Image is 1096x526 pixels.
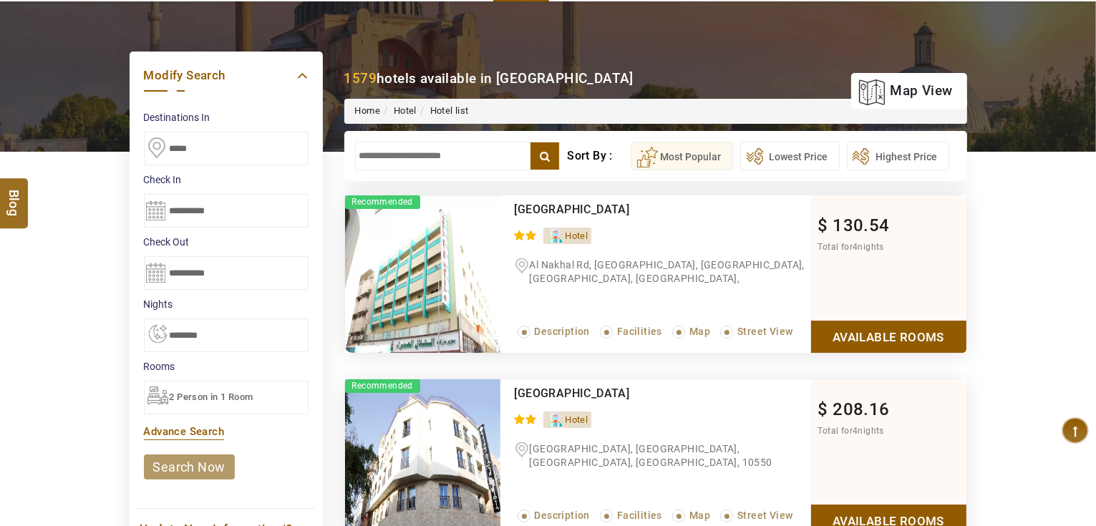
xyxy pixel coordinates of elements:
a: map view [858,75,952,107]
span: Map [689,326,710,337]
img: xY48tcjw_d2b5ca33bd970f64a6301fa75ae2eb22.png [345,195,500,353]
span: Total for nights [818,426,884,436]
span: Description [535,510,590,521]
div: Sort By : [567,142,631,170]
div: hotels available in [GEOGRAPHIC_DATA] [344,69,634,88]
span: Recommended [345,195,420,209]
button: Lowest Price [740,142,840,170]
span: 4 [853,426,858,436]
span: Facilities [617,510,662,521]
span: Blog [5,189,24,201]
a: Show Rooms [811,321,966,353]
span: Hotel [565,230,588,241]
a: Modify Search [144,66,309,85]
span: 208.16 [833,399,889,419]
a: Hotel [394,105,417,116]
b: 1579 [344,70,377,87]
a: [GEOGRAPHIC_DATA] [515,203,630,216]
span: Recommended [345,379,420,393]
span: Total for nights [818,242,884,252]
span: $ [818,399,828,419]
a: Home [355,105,381,116]
li: Hotel list [417,104,469,118]
span: 2 Person in 1 Room [170,391,253,402]
span: $ [818,215,828,235]
label: Rooms [144,359,309,374]
span: Street View [737,326,792,337]
label: Check Out [144,235,309,249]
span: 130.54 [833,215,889,235]
span: Street View [737,510,792,521]
label: nights [144,297,309,311]
div: Grand Square Hotel [515,386,752,401]
div: Gulf Star Hotel [515,203,752,217]
span: Hotel [565,414,588,425]
a: search now [144,454,235,479]
label: Destinations In [144,110,309,125]
button: Most Popular [631,142,733,170]
span: Description [535,326,590,337]
span: [GEOGRAPHIC_DATA], [GEOGRAPHIC_DATA], [GEOGRAPHIC_DATA], [GEOGRAPHIC_DATA], 10550 [530,443,772,468]
a: [GEOGRAPHIC_DATA] [515,386,630,400]
span: Al Nakhal Rd, [GEOGRAPHIC_DATA], [GEOGRAPHIC_DATA], [GEOGRAPHIC_DATA], [GEOGRAPHIC_DATA], [GEOGRA... [515,259,805,311]
button: Highest Price [847,142,949,170]
label: Check In [144,172,309,187]
span: 4 [853,242,858,252]
span: Facilities [617,326,662,337]
span: Map [689,510,710,521]
a: Advance Search [144,425,225,438]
